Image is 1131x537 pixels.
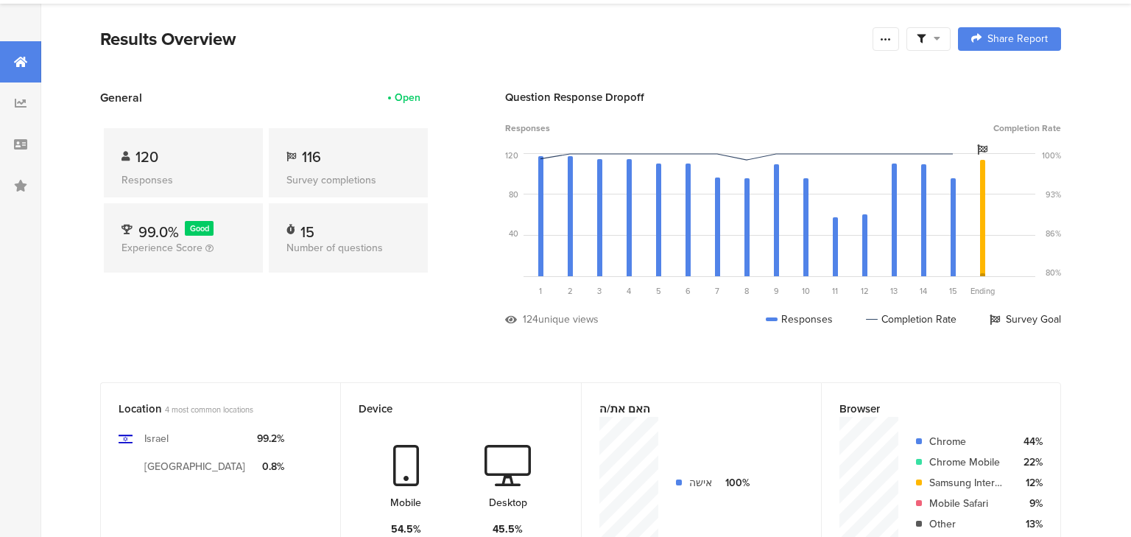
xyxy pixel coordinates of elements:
span: 12 [861,285,869,297]
div: 15 [300,221,314,236]
div: 44% [1017,434,1043,449]
div: Chrome Mobile [929,454,1005,470]
div: Mobile Safari [929,496,1005,511]
span: 120 [135,146,158,168]
div: 54.5% [391,522,421,537]
span: 6 [686,285,691,297]
div: 86% [1046,228,1061,239]
div: 93% [1046,189,1061,200]
span: 5 [656,285,661,297]
div: 124 [523,312,538,327]
span: Number of questions [286,240,383,256]
div: Survey Goal [990,312,1061,327]
div: 120 [505,150,518,161]
div: Completion Rate [866,312,956,327]
span: 116 [302,146,321,168]
div: Results Overview [100,26,865,52]
div: Mobile [390,495,421,510]
span: Completion Rate [993,122,1061,135]
span: 8 [744,285,749,297]
span: Experience Score [121,240,202,256]
div: Survey completions [286,172,410,188]
span: 7 [715,285,719,297]
div: 12% [1017,475,1043,491]
i: Survey Goal [977,144,987,155]
span: 10 [802,285,810,297]
span: 4 [627,285,631,297]
div: 100% [1042,150,1061,161]
div: Responses [121,172,245,188]
span: 2 [568,285,573,297]
div: Israel [144,431,169,446]
div: Chrome [929,434,1005,449]
div: 80 [509,189,518,200]
span: 15 [949,285,957,297]
div: Ending [968,285,997,297]
div: Responses [766,312,833,327]
span: 13 [890,285,898,297]
div: 9% [1017,496,1043,511]
div: 100% [724,475,750,491]
div: [GEOGRAPHIC_DATA] [144,459,245,474]
div: האם את/ה [599,401,779,417]
div: 0.8% [257,459,284,474]
div: unique views [538,312,599,327]
div: Browser [839,401,1018,417]
span: 4 most common locations [165,404,253,415]
div: Desktop [489,495,527,510]
div: Samsung Internet [929,475,1005,491]
div: 22% [1017,454,1043,470]
div: Open [395,90,420,105]
div: 45.5% [493,522,523,537]
div: Device [359,401,538,417]
div: 99.2% [257,431,284,446]
span: Responses [505,122,550,135]
span: 11 [832,285,838,297]
div: Other [929,516,1005,532]
span: 9 [774,285,779,297]
span: 14 [920,285,927,297]
div: Question Response Dropoff [505,89,1061,105]
div: 40 [509,228,518,239]
span: Good [190,222,209,234]
span: Share Report [987,34,1048,44]
div: 13% [1017,516,1043,532]
span: 99.0% [138,221,179,243]
div: אישה [689,475,712,491]
span: 1 [539,285,542,297]
span: 3 [597,285,602,297]
div: 80% [1046,267,1061,278]
span: General [100,89,142,106]
div: Location [119,401,298,417]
